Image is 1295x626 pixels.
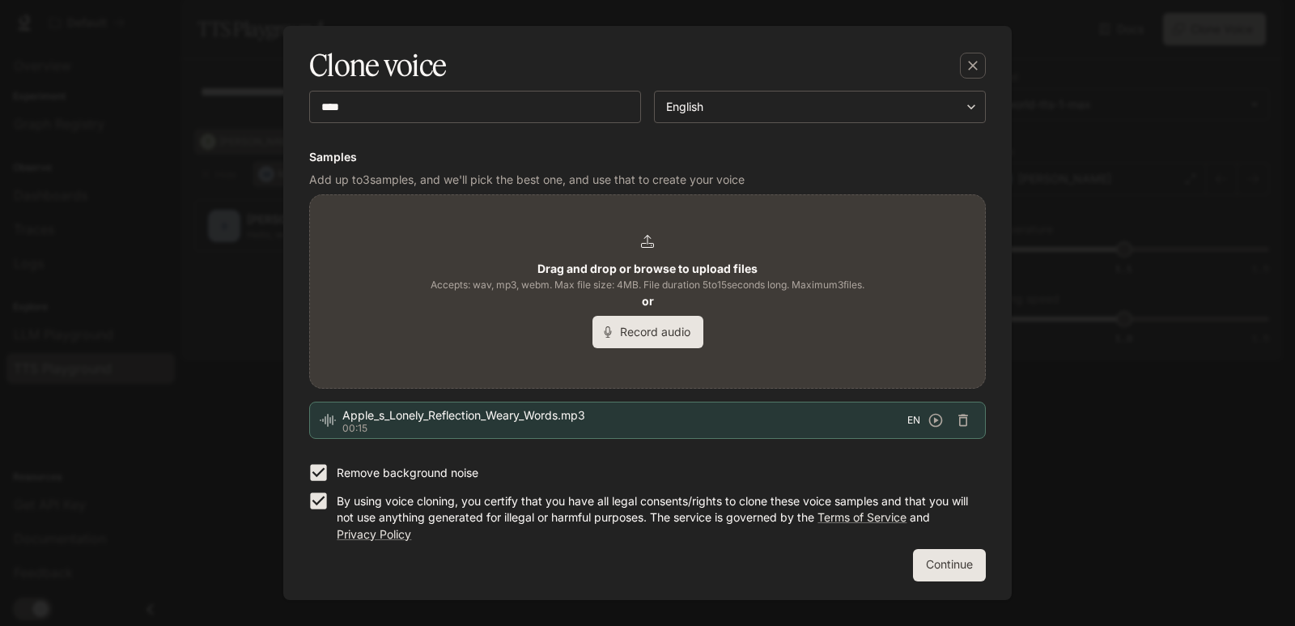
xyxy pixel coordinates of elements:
p: Language [654,74,707,85]
span: EN [907,412,920,428]
p: Add up to 3 samples, and we'll pick the best one, and use that to create your voice [309,172,986,188]
button: Continue [913,549,986,581]
div: English [655,99,985,115]
span: Accepts: wav, mp3, webm. Max file size: 4MB. File duration 5 to 15 seconds long. Maximum 3 files. [431,277,864,293]
h5: Clone voice [309,45,446,86]
p: Remove background noise [337,465,478,481]
a: Terms of Service [817,510,906,524]
b: Drag and drop or browse to upload files [537,262,758,275]
span: Apple_s_Lonely_Reflection_Weary_Words.mp3 [342,407,907,424]
p: By using voice cloning, you certify that you have all legal consents/rights to clone these voice ... [337,493,973,542]
p: 00:15 [342,424,907,433]
p: Name [309,74,341,85]
b: or [642,294,654,308]
a: Privacy Policy [337,527,411,541]
div: English [666,99,959,115]
h6: Samples [309,149,986,165]
button: Record audio [592,316,703,348]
